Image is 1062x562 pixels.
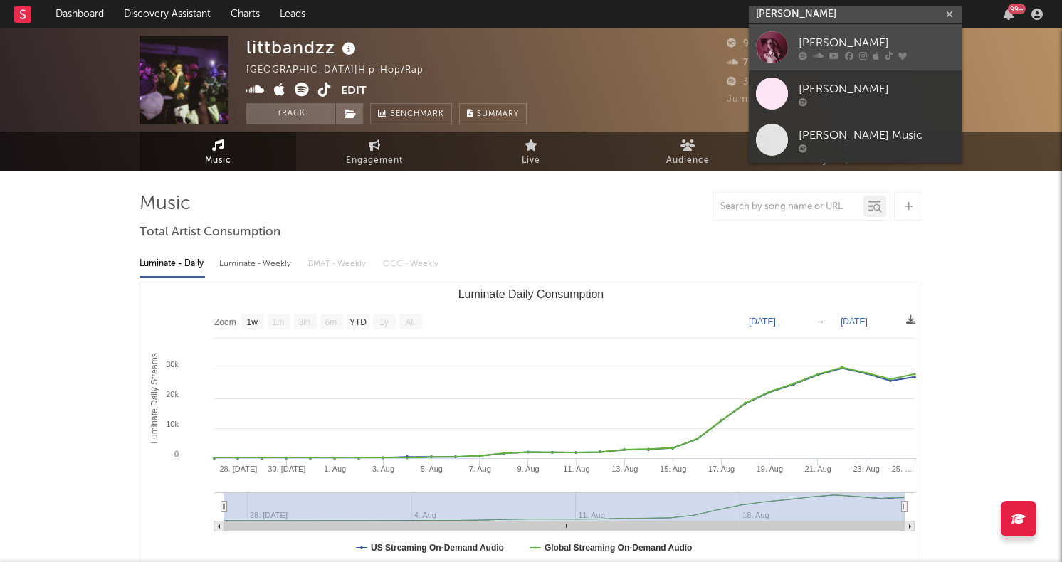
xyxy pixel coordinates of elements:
[727,58,755,68] span: 73
[370,103,452,124] a: Benchmark
[341,83,367,100] button: Edit
[299,317,311,327] text: 3m
[459,103,527,124] button: Summary
[296,132,453,171] a: Engagement
[371,543,504,553] text: US Streaming On-Demand Audio
[660,465,686,473] text: 15. Aug
[458,288,604,300] text: Luminate Daily Consumption
[708,465,735,473] text: 17. Aug
[713,201,863,213] input: Search by song name or URL
[1004,9,1014,20] button: 99+
[799,80,955,97] div: [PERSON_NAME]
[1008,4,1026,14] div: 99 +
[219,465,257,473] text: 28. [DATE]
[749,117,962,163] a: [PERSON_NAME] Music
[892,465,913,473] text: 25. …
[477,110,519,118] span: Summary
[379,317,389,327] text: 1y
[757,465,783,473] text: 19. Aug
[727,78,863,87] span: 30,857 Monthly Listeners
[545,543,693,553] text: Global Streaming On-Demand Audio
[325,317,337,327] text: 6m
[324,465,346,473] text: 1. Aug
[453,132,609,171] a: Live
[841,317,868,327] text: [DATE]
[749,24,962,70] a: [PERSON_NAME]
[346,152,403,169] span: Engagement
[666,152,710,169] span: Audience
[853,465,879,473] text: 23. Aug
[205,152,231,169] span: Music
[816,317,825,327] text: →
[799,34,955,51] div: [PERSON_NAME]
[390,106,444,123] span: Benchmark
[349,317,367,327] text: YTD
[727,95,809,104] span: Jump Score: 75.2
[166,420,179,428] text: 10k
[140,132,296,171] a: Music
[166,360,179,369] text: 30k
[517,465,540,473] text: 9. Aug
[174,450,179,458] text: 0
[372,465,394,473] text: 3. Aug
[149,353,159,443] text: Luminate Daily Streams
[405,317,414,327] text: All
[749,70,962,117] a: [PERSON_NAME]
[805,465,831,473] text: 21. Aug
[609,132,766,171] a: Audience
[799,127,955,144] div: [PERSON_NAME] Music
[246,36,359,59] div: littbandzz
[522,152,540,169] span: Live
[247,317,258,327] text: 1w
[246,103,335,124] button: Track
[563,465,589,473] text: 11. Aug
[219,252,294,276] div: Luminate - Weekly
[140,224,280,241] span: Total Artist Consumption
[214,317,236,327] text: Zoom
[140,252,205,276] div: Luminate - Daily
[727,39,762,48] span: 986
[421,465,443,473] text: 5. Aug
[749,317,776,327] text: [DATE]
[273,317,285,327] text: 1m
[246,62,440,79] div: [GEOGRAPHIC_DATA] | Hip-Hop/Rap
[268,465,305,473] text: 30. [DATE]
[469,465,491,473] text: 7. Aug
[166,390,179,398] text: 20k
[749,6,962,23] input: Search for artists
[611,465,638,473] text: 13. Aug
